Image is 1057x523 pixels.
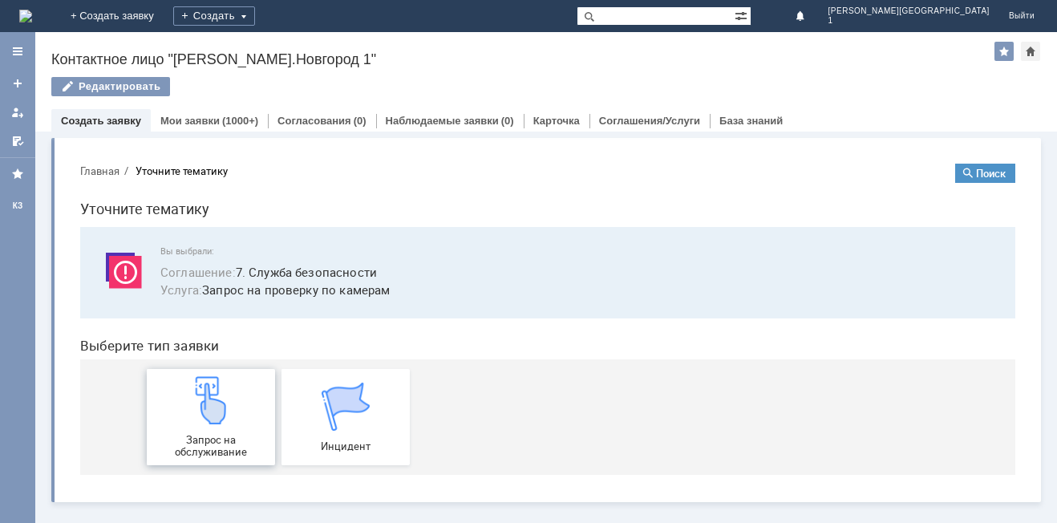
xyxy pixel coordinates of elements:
div: (0) [354,115,367,127]
a: Карточка [533,115,580,127]
a: Создать заявку [5,71,30,96]
a: Соглашения/Услуги [599,115,700,127]
a: Наблюдаемые заявки [386,115,499,127]
h1: Уточните тематику [13,47,948,70]
div: Создать [173,6,255,26]
button: Соглашение:7. Служба безопасности [93,112,310,131]
img: svg%3E [32,95,80,144]
span: [PERSON_NAME][GEOGRAPHIC_DATA] [828,6,990,16]
img: logo [19,10,32,22]
button: Поиск [888,13,948,32]
span: Вы выбрали: [93,95,929,106]
a: Мои заявки [5,99,30,125]
span: Услуга : [93,131,135,147]
span: Запрос на обслуживание [84,283,203,307]
a: Создать заявку [61,115,141,127]
span: Запрос на проверку по камерам [93,130,929,148]
img: get23c147a1b4124cbfa18e19f2abec5e8f [119,225,168,274]
div: Уточните тематику [68,14,160,26]
a: Мои согласования [5,128,30,154]
div: (1000+) [222,115,258,127]
span: Инцидент [219,290,338,302]
span: Расширенный поиск [735,7,751,22]
a: Инцидент [214,218,342,314]
a: База знаний [719,115,783,127]
div: (0) [501,115,514,127]
a: Мои заявки [160,115,220,127]
span: Соглашение : [93,113,168,129]
header: Выберите тип заявки [13,187,948,203]
div: Сделать домашней страницей [1021,42,1040,61]
img: get067d4ba7cf7247ad92597448b2db9300 [254,232,302,280]
div: КЗ [5,200,30,213]
a: Согласования [277,115,351,127]
div: Контактное лицо "[PERSON_NAME].Новгород 1" [51,51,994,67]
a: Перейти на домашнюю страницу [19,10,32,22]
span: 1 [828,16,990,26]
button: Главная [13,13,52,27]
div: Добавить в избранное [994,42,1014,61]
a: Запрос на обслуживание [79,218,208,314]
a: КЗ [5,193,30,219]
